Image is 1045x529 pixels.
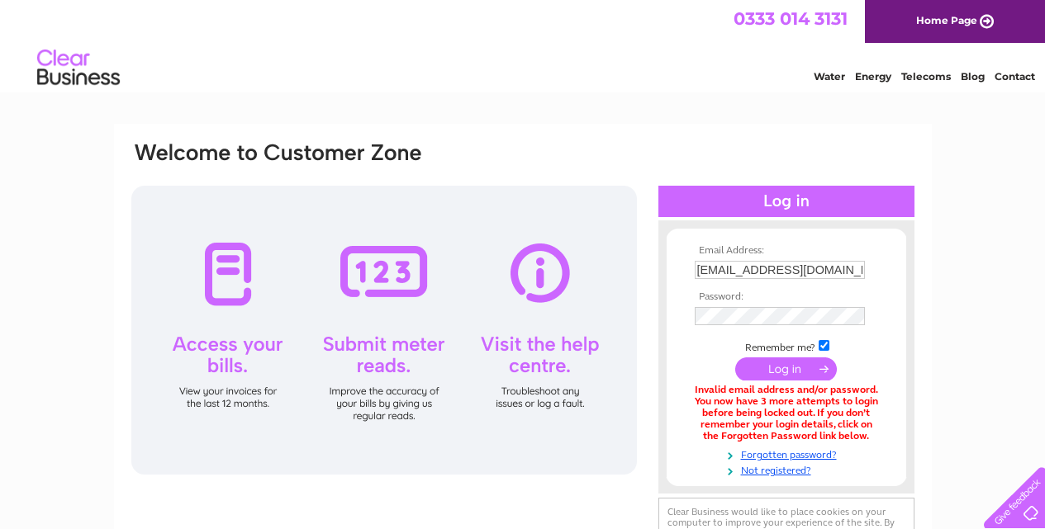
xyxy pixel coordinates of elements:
[695,385,878,442] div: Invalid email address and/or password. You now have 3 more attempts to login before being locked ...
[691,245,882,257] th: Email Address:
[735,357,837,380] input: Submit
[133,9,914,80] div: Clear Business is a trading name of Verastar Limited (registered in [GEOGRAPHIC_DATA] No. 3667643...
[901,70,951,83] a: Telecoms
[691,338,882,354] td: Remember me?
[36,43,121,93] img: logo.png
[961,70,985,83] a: Blog
[695,446,882,461] a: Forgotten password?
[814,70,845,83] a: Water
[695,461,882,477] a: Not registered?
[691,291,882,303] th: Password:
[855,70,891,83] a: Energy
[734,8,848,29] a: 0333 014 3131
[995,70,1035,83] a: Contact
